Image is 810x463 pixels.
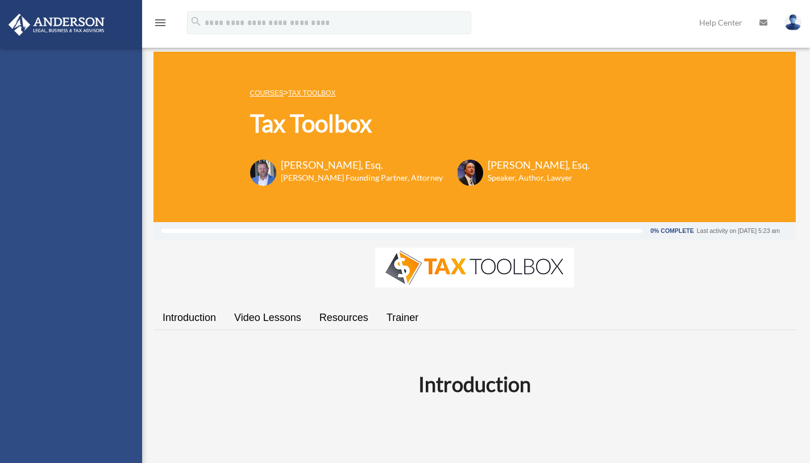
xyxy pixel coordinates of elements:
[377,302,427,334] a: Trainer
[457,160,483,186] img: Scott-Estill-Headshot.png
[160,370,789,398] h2: Introduction
[488,158,590,172] h3: [PERSON_NAME], Esq.
[488,172,576,183] h6: Speaker, Author, Lawyer
[250,89,284,97] a: COURSES
[697,228,780,234] div: Last activity on [DATE] 5:23 am
[250,160,276,186] img: Toby-circle-head.png
[190,15,202,28] i: search
[225,302,310,334] a: Video Lessons
[5,14,108,36] img: Anderson Advisors Platinum Portal
[281,172,443,183] h6: [PERSON_NAME] Founding Partner, Attorney
[250,107,590,140] h1: Tax Toolbox
[310,302,377,334] a: Resources
[288,89,335,97] a: Tax Toolbox
[153,16,167,30] i: menu
[250,86,590,100] p: >
[281,158,443,172] h3: [PERSON_NAME], Esq.
[650,228,693,234] div: 0% Complete
[784,14,801,31] img: User Pic
[153,20,167,30] a: menu
[153,302,225,334] a: Introduction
